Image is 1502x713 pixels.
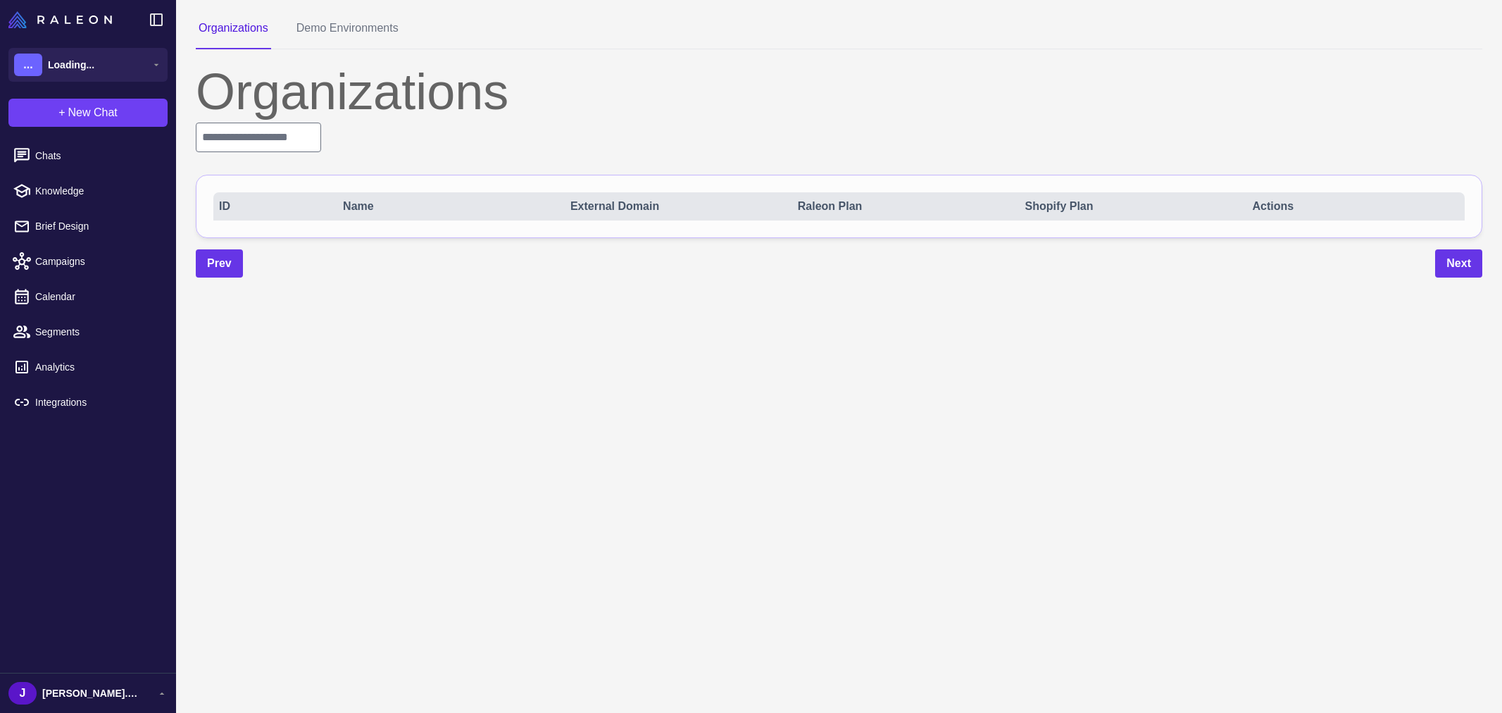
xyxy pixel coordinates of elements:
span: Analytics [35,359,159,375]
div: ID [219,198,323,215]
a: Raleon Logo [8,11,118,28]
span: Segments [35,324,159,340]
button: Prev [196,249,243,278]
span: New Chat [68,104,118,121]
button: ...Loading... [8,48,168,82]
div: Actions [1252,198,1459,215]
div: Shopify Plan [1025,198,1232,215]
div: External Domain [570,198,777,215]
span: [PERSON_NAME].[PERSON_NAME] [42,686,141,701]
span: Loading... [48,57,94,73]
span: Knowledge [35,183,159,199]
a: Knowledge [6,176,170,206]
span: Campaigns [35,254,159,269]
span: Integrations [35,395,159,410]
button: +New Chat [8,99,168,127]
span: + [58,104,65,121]
div: J [8,682,37,705]
a: Campaigns [6,247,170,276]
div: Raleon Plan [798,198,1005,215]
button: Organizations [196,20,271,49]
button: Next [1435,249,1482,278]
a: Calendar [6,282,170,311]
a: Integrations [6,387,170,417]
div: Organizations [196,66,1482,117]
img: Raleon Logo [8,11,112,28]
div: Name [343,198,550,215]
a: Brief Design [6,211,170,241]
span: Brief Design [35,218,159,234]
span: Calendar [35,289,159,304]
button: Demo Environments [294,20,401,49]
a: Segments [6,317,170,347]
div: ... [14,54,42,76]
span: Chats [35,148,159,163]
a: Chats [6,141,170,170]
a: Analytics [6,352,170,382]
